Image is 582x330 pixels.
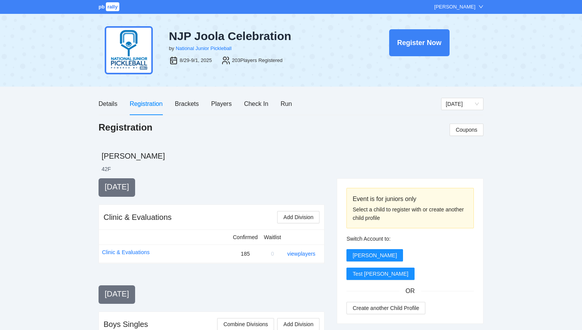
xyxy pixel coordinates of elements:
[180,57,212,64] div: 8/29-9/1, 2025
[346,235,474,243] div: Switch Account to:
[99,4,105,10] span: pb
[353,304,419,312] span: Create another Child Profile
[102,151,483,161] h2: [PERSON_NAME]
[446,98,479,110] span: Saturday
[105,183,129,191] span: [DATE]
[105,26,153,74] img: njp-logo2.png
[389,29,450,56] button: Register Now
[244,99,268,109] div: Check In
[264,233,281,241] div: Waitlist
[281,99,292,109] div: Run
[346,268,415,280] button: Test [PERSON_NAME]
[450,124,483,136] button: Coupons
[223,320,268,328] span: Combine Divisions
[102,248,150,256] a: Clinic & Evaluations
[346,302,425,314] button: Create another Child Profile
[175,99,199,109] div: Brackets
[400,286,421,296] span: OR
[456,126,477,134] span: Coupons
[104,319,148,330] div: Boys Singles
[233,233,258,241] div: Confirmed
[353,194,468,204] div: Event is for juniors only
[169,45,174,52] div: by
[353,270,408,278] span: Test [PERSON_NAME]
[105,290,129,298] span: [DATE]
[130,99,162,109] div: Registration
[169,29,349,43] div: NJP Joola Celebration
[271,251,274,257] span: 0
[283,213,313,221] span: Add Division
[99,4,120,10] a: pbrally
[106,2,119,11] span: rally
[232,57,283,64] div: 203 Players Registered
[211,99,232,109] div: Players
[478,4,483,9] span: down
[353,205,468,222] div: Select a child to register with or create another child profile
[353,251,397,260] span: [PERSON_NAME]
[346,249,403,261] button: [PERSON_NAME]
[230,245,261,263] td: 185
[99,121,152,134] h1: Registration
[102,165,111,173] li: 42 F
[283,320,313,328] span: Add Division
[176,45,231,51] a: National Junior Pickleball
[104,212,172,223] div: Clinic & Evaluations
[277,211,319,223] button: Add Division
[287,251,315,257] a: view players
[99,99,117,109] div: Details
[434,3,475,11] div: [PERSON_NAME]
